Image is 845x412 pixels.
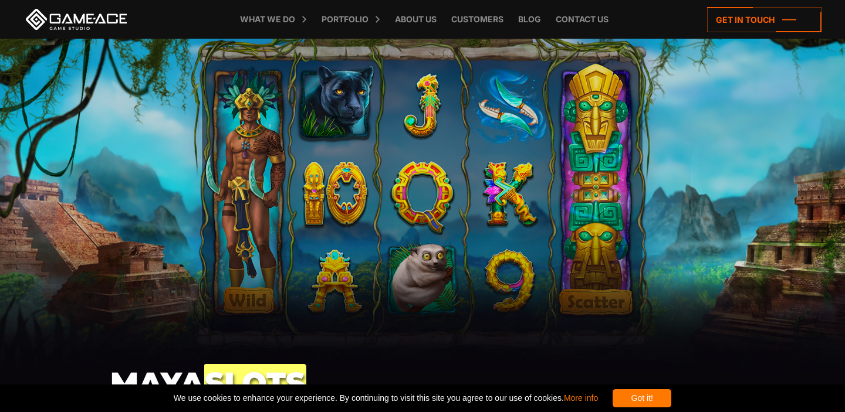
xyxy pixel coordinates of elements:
a: Get in touch [707,7,822,32]
span: We use cookies to enhance your experience. By continuing to visit this site you agree to our use ... [174,389,598,407]
em: Slots [204,364,306,401]
div: Got it! [613,389,671,407]
a: More info [564,393,598,403]
h1: Maya [110,367,735,399]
